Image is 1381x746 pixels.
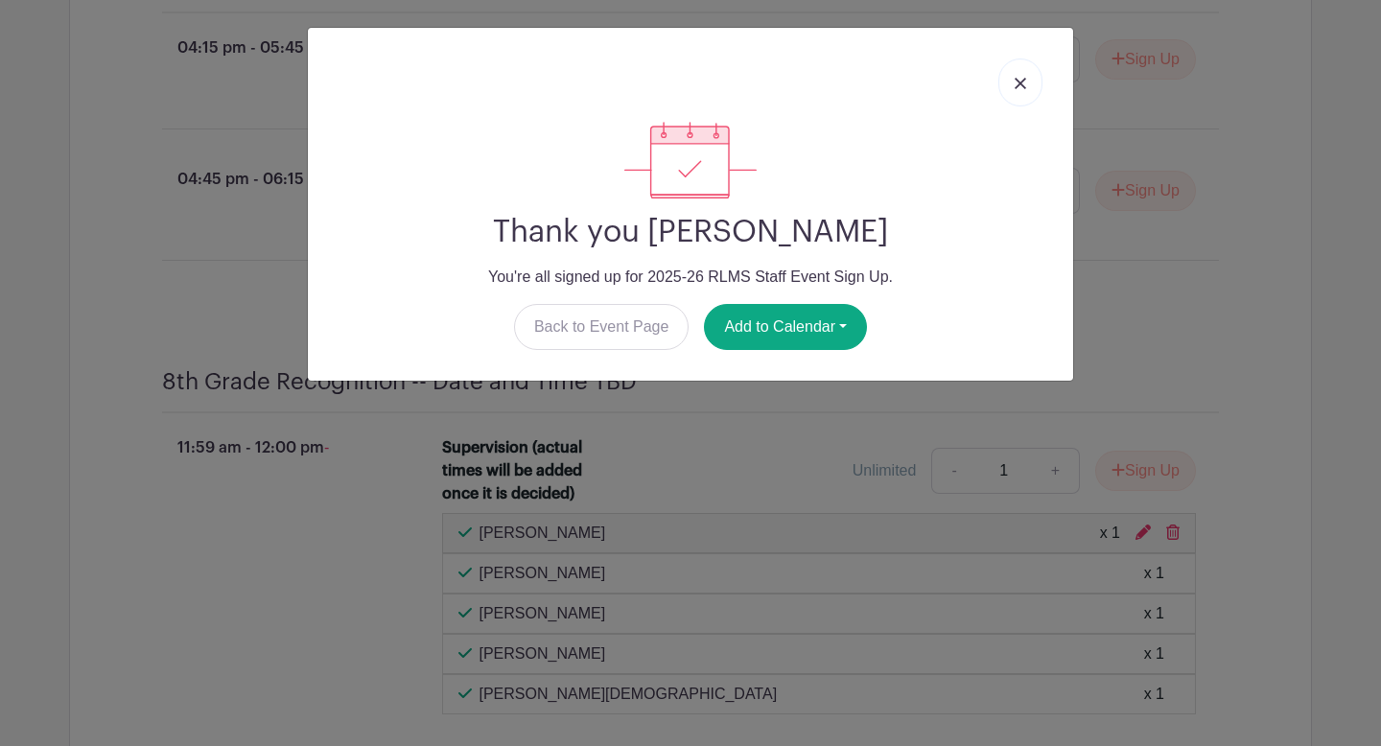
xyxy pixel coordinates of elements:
a: Back to Event Page [514,304,690,350]
p: You're all signed up for 2025-26 RLMS Staff Event Sign Up. [323,266,1058,289]
button: Add to Calendar [704,304,867,350]
img: close_button-5f87c8562297e5c2d7936805f587ecaba9071eb48480494691a3f1689db116b3.svg [1015,78,1026,89]
h2: Thank you [PERSON_NAME] [323,214,1058,250]
img: signup_complete-c468d5dda3e2740ee63a24cb0ba0d3ce5d8a4ecd24259e683200fb1569d990c8.svg [624,122,757,198]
